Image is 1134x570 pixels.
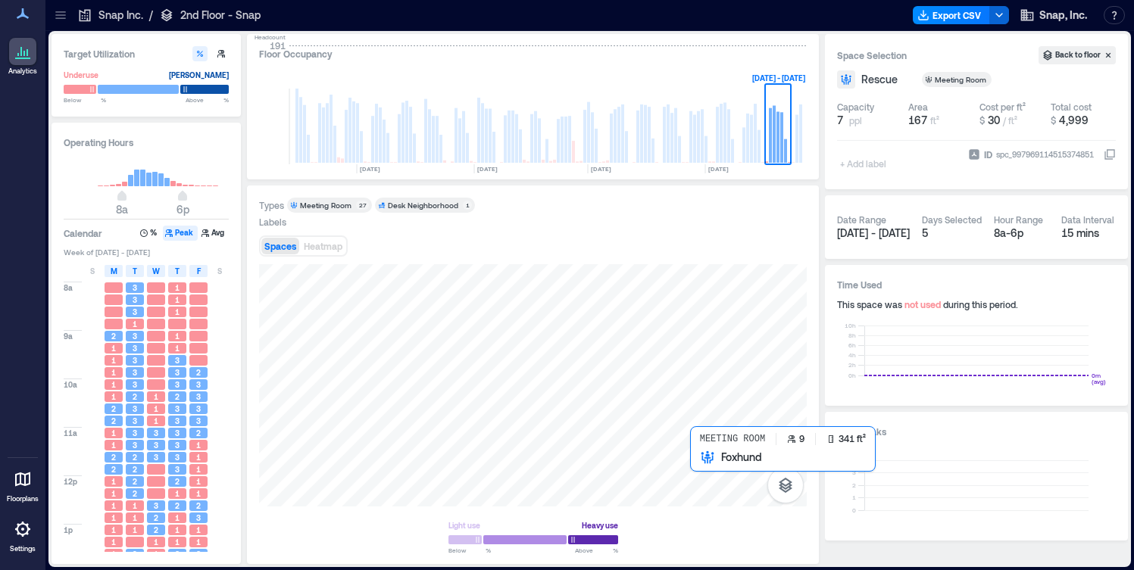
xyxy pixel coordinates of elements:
h3: Time Used [837,277,1116,292]
span: 2 [196,367,201,378]
span: 1 [196,476,201,487]
div: Floor Occupancy [259,46,807,61]
div: Data Interval [1061,213,1114,226]
div: [PERSON_NAME] [169,67,229,83]
div: This space was during this period. [837,298,1116,310]
span: 3 [133,428,137,438]
span: 1 [196,525,201,535]
span: 8a [116,203,128,216]
text: [DATE] [360,165,380,173]
span: 1 [111,549,116,559]
span: 1 [196,464,201,475]
span: 3 [154,428,158,438]
span: Below % [64,95,106,104]
span: 9a [64,331,73,341]
div: Underuse [64,67,98,83]
span: 30 [988,114,1000,126]
span: 2 [154,512,158,523]
p: 2nd Floor - Snap [180,8,261,23]
div: spc_997969114515374851 [995,147,1095,162]
span: 2 [133,452,137,463]
span: 1 [111,500,116,511]
span: 3 [175,367,180,378]
span: 1 [111,525,116,535]
span: 12p [64,476,77,487]
span: 2 [175,500,180,511]
h3: Calendar [64,226,102,241]
span: W [152,265,160,277]
span: 1 [111,488,116,499]
span: 3 [175,403,180,414]
div: Meeting Room [300,200,351,210]
span: 3 [133,403,137,414]
tspan: 4 [852,456,856,464]
p: Snap Inc. [98,8,143,23]
span: 1 [111,476,116,487]
span: 3 [175,416,180,426]
span: 1 [196,452,201,463]
span: Below % [448,546,491,555]
span: 3 [196,391,201,402]
span: 1 [111,512,116,523]
tspan: 0h [848,372,856,379]
span: 2 [133,488,137,499]
span: 11a [64,428,77,438]
button: Back to floor [1039,46,1116,64]
span: S [217,265,222,277]
h3: Space Selection [837,48,1039,63]
div: 27 [356,201,369,210]
span: M [111,265,117,277]
span: 167 [908,114,927,126]
span: 3 [133,367,137,378]
span: not used [904,299,941,310]
span: 3 [175,428,180,438]
span: 1 [175,282,180,293]
span: 2 [111,416,116,426]
span: 2 [154,525,158,535]
span: 3 [133,343,137,354]
button: Snap, Inc. [1015,3,1092,27]
button: Heatmap [301,238,345,254]
span: 1 [133,525,137,535]
span: + Add label [837,153,892,174]
span: 1 [175,488,180,499]
text: [DATE] [708,165,729,173]
span: 3 [175,452,180,463]
span: 1 [196,537,201,547]
span: S [90,265,95,277]
span: 1 [111,343,116,354]
span: 1 [111,367,116,378]
span: 3 [133,379,137,390]
span: $ [979,115,985,126]
span: 1 [154,537,158,547]
a: Floorplans [2,461,43,508]
div: Labels [259,216,286,228]
span: 2 [111,331,116,341]
tspan: 0 [852,506,856,514]
span: 1 [133,512,137,523]
span: 2 [175,391,180,402]
span: [DATE] - [DATE] [837,226,910,239]
span: 2 [133,476,137,487]
span: 3 [175,440,180,450]
a: Settings [5,511,41,558]
span: 1 [196,488,201,499]
span: 3 [154,500,158,511]
span: 3 [133,331,137,341]
div: 15 mins [1061,226,1117,241]
span: 1 [175,512,180,523]
span: 3 [196,403,201,414]
p: Floorplans [7,494,39,503]
text: [DATE] [591,165,611,173]
span: 1 [154,416,158,426]
span: 7 [837,113,843,128]
div: Types [259,199,284,211]
span: 3 [133,282,137,293]
span: 1 [175,307,180,317]
span: 3 [175,379,180,390]
span: 1 [175,525,180,535]
span: / ft² [1003,115,1017,126]
span: 1 [154,391,158,402]
div: Hour Range [994,213,1043,226]
button: % [138,226,161,241]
